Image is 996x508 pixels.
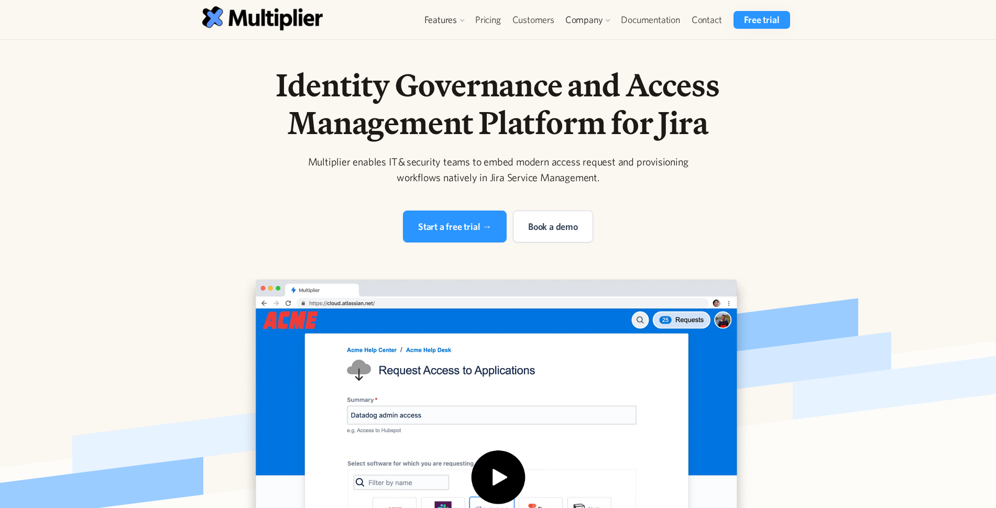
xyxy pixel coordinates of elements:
a: Free trial [734,11,790,29]
div: Company [565,14,603,26]
a: Pricing [469,11,507,29]
div: Start a free trial → [418,219,491,234]
div: Company [560,11,616,29]
a: Documentation [615,11,685,29]
div: Features [419,11,469,29]
a: Book a demo [513,211,593,242]
div: Multiplier enables IT & security teams to embed modern access request and provisioning workflows ... [297,154,699,185]
a: Start a free trial → [403,211,507,242]
div: Features [424,14,457,26]
a: Contact [686,11,728,29]
a: Customers [507,11,560,29]
h1: Identity Governance and Access Management Platform for Jira [230,66,767,141]
div: Book a demo [528,219,578,234]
